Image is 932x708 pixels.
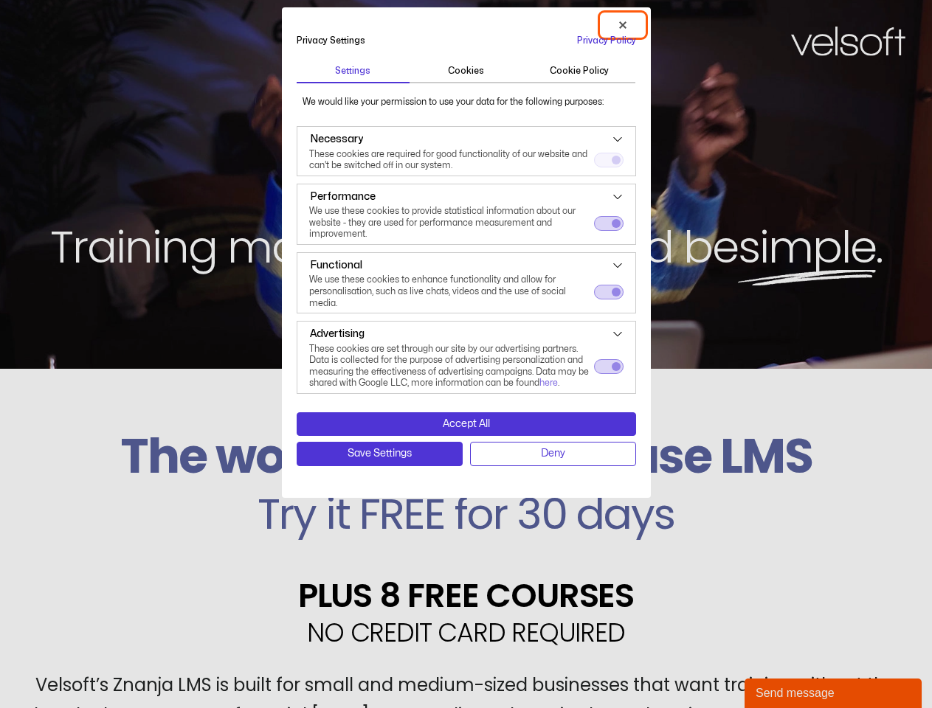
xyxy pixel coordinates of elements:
button: Cookies [410,60,522,83]
span: Save Settings [348,445,412,462]
div: We would like your permission to use your data for the following purposes: [297,95,636,108]
button: Necessary [594,153,624,167]
p: We use these cookies to provide statistical information about our website - they are used for per... [309,206,594,240]
button: See more about: Advertising [612,325,624,343]
button: Settings [297,60,410,83]
p: These cookies are required for good functionality of our website and can't be switched off in our... [309,149,594,172]
button: See more about: Necessary [612,131,624,148]
button: Performance [594,216,624,231]
button: Accept all cookies [297,412,636,436]
h3: Performance [310,189,376,205]
p: These cookies are set through our site by our advertising partners. [309,344,594,355]
button: See more about: Performance [612,188,624,206]
button: Cookie Policy [522,60,635,83]
a: Privacy Policy. External link. Opens in a new tab or window. [577,36,636,45]
div: Send message [11,9,166,27]
h2: Privacy Settings [297,33,455,48]
a: here [539,378,558,387]
button: Necessary [309,131,364,148]
button: Save cookie settings [297,442,463,465]
button: See more about: Functional [612,257,624,274]
p: We use these cookies to enhance functionality and allow for personalisation, such as live chats, ... [309,274,594,309]
button: Functional [309,257,363,274]
button: Advertising [594,359,624,374]
button: Performance [309,188,376,206]
span: Deny [541,445,565,462]
button: Close [601,13,645,37]
span: Accept All [443,416,490,432]
button: Advertising [309,325,365,343]
button: Functional [594,285,624,299]
h3: Necessary [310,131,363,147]
button: Deny all cookies [470,442,636,465]
h3: Advertising [310,326,365,342]
h3: Functional [310,257,362,274]
p: Data is collected for the purpose of advertising personalization and measuring the effectiveness ... [309,355,594,389]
